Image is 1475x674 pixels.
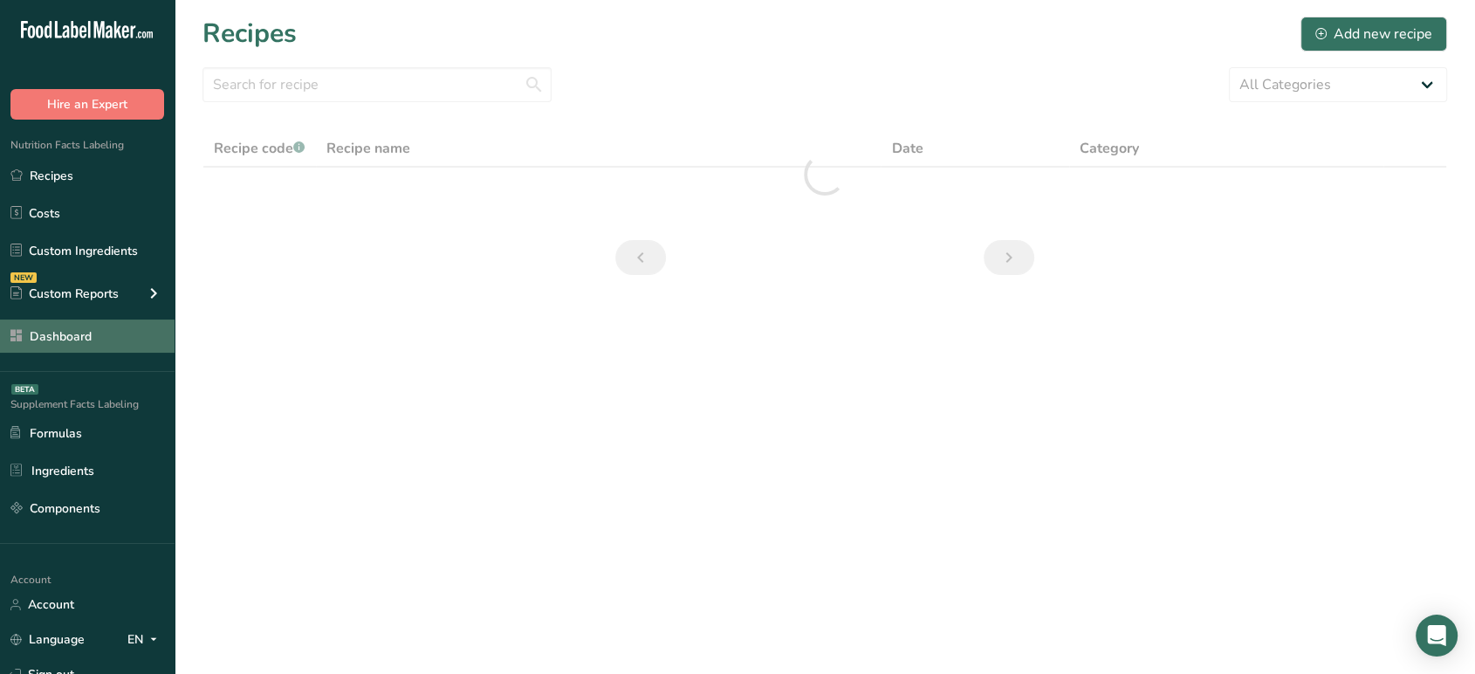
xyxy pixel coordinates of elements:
button: Add new recipe [1300,17,1447,52]
a: Language [10,624,85,655]
div: BETA [11,384,38,395]
div: NEW [10,272,37,283]
div: Open Intercom Messenger [1416,615,1458,657]
a: Next page [984,240,1034,275]
h1: Recipes [202,14,297,53]
div: Custom Reports [10,285,119,303]
a: Previous page [615,240,666,275]
div: EN [127,629,164,650]
div: Add new recipe [1315,24,1432,45]
button: Hire an Expert [10,89,164,120]
input: Search for recipe [202,67,552,102]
